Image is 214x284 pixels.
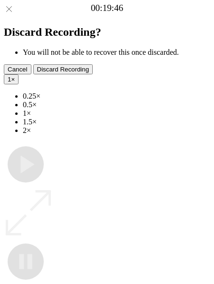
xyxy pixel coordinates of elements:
[23,92,210,101] li: 0.25×
[8,76,11,83] span: 1
[23,126,210,135] li: 2×
[33,64,93,74] button: Discard Recording
[4,64,31,74] button: Cancel
[23,48,210,57] li: You will not be able to recover this once discarded.
[4,26,210,39] h2: Discard Recording?
[91,3,123,13] a: 00:19:46
[23,118,210,126] li: 1.5×
[4,74,19,84] button: 1×
[23,109,210,118] li: 1×
[23,101,210,109] li: 0.5×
